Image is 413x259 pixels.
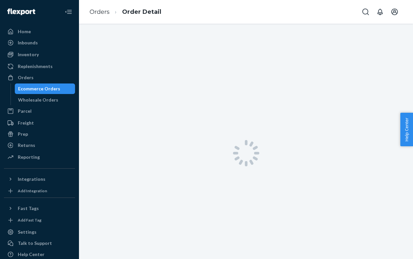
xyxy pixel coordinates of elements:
a: Settings [4,227,75,237]
button: Open account menu [388,5,401,18]
div: Wholesale Orders [18,97,58,103]
a: Returns [4,140,75,151]
button: Help Center [400,113,413,146]
a: Home [4,26,75,37]
a: Add Integration [4,187,75,195]
div: Talk to Support [18,240,52,247]
div: Prep [18,131,28,137]
div: Inbounds [18,39,38,46]
div: Ecommerce Orders [18,85,60,92]
a: Order Detail [122,8,161,15]
a: Orders [4,72,75,83]
a: Inbounds [4,37,75,48]
a: Orders [90,8,110,15]
a: Talk to Support [4,238,75,248]
div: Help Center [18,251,44,258]
div: Reporting [18,154,40,160]
a: Reporting [4,152,75,162]
button: Open notifications [374,5,387,18]
div: Integrations [18,176,45,182]
button: Fast Tags [4,203,75,214]
div: Orders [18,74,34,81]
a: Wholesale Orders [15,95,75,105]
a: Freight [4,118,75,128]
a: Replenishments [4,61,75,72]
ol: breadcrumbs [84,2,167,22]
button: Integrations [4,174,75,184]
button: Open Search Box [359,5,372,18]
a: Ecommerce Orders [15,83,75,94]
div: Freight [18,120,34,126]
a: Add Fast Tag [4,216,75,224]
div: Fast Tags [18,205,39,212]
a: Prep [4,129,75,139]
a: Parcel [4,106,75,116]
div: Settings [18,229,37,235]
img: Flexport logo [7,9,35,15]
div: Inventory [18,51,39,58]
div: Add Integration [18,188,47,194]
div: Home [18,28,31,35]
div: Parcel [18,108,32,114]
button: Close Navigation [62,5,75,18]
a: Inventory [4,49,75,60]
div: Replenishments [18,63,53,70]
div: Returns [18,142,35,149]
div: Add Fast Tag [18,217,41,223]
